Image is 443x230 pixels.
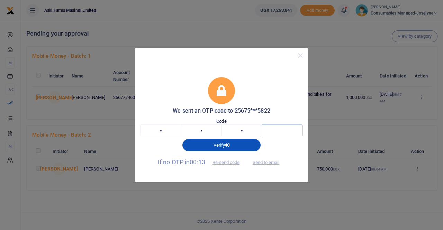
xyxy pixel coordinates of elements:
[158,158,245,166] span: If no OTP in
[295,50,305,61] button: Close
[182,139,261,151] button: Verify
[216,118,226,125] label: Code
[190,158,205,166] span: 00:13
[141,108,302,114] h5: We sent an OTP code to 25675***5822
